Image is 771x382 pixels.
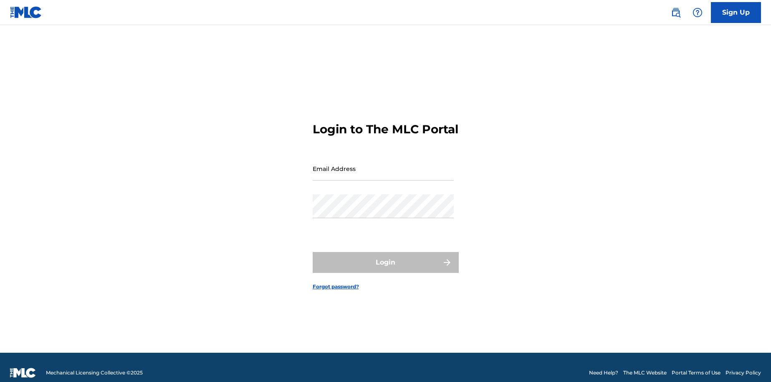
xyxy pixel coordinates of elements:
a: Forgot password? [313,283,359,290]
h3: Login to The MLC Portal [313,122,458,137]
a: Sign Up [711,2,761,23]
a: Public Search [667,4,684,21]
img: MLC Logo [10,6,42,18]
img: search [671,8,681,18]
div: Help [689,4,706,21]
a: The MLC Website [623,369,667,377]
a: Need Help? [589,369,618,377]
span: Mechanical Licensing Collective © 2025 [46,369,143,377]
img: help [693,8,703,18]
a: Portal Terms of Use [672,369,720,377]
a: Privacy Policy [725,369,761,377]
iframe: Chat Widget [729,342,771,382]
img: logo [10,368,36,378]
